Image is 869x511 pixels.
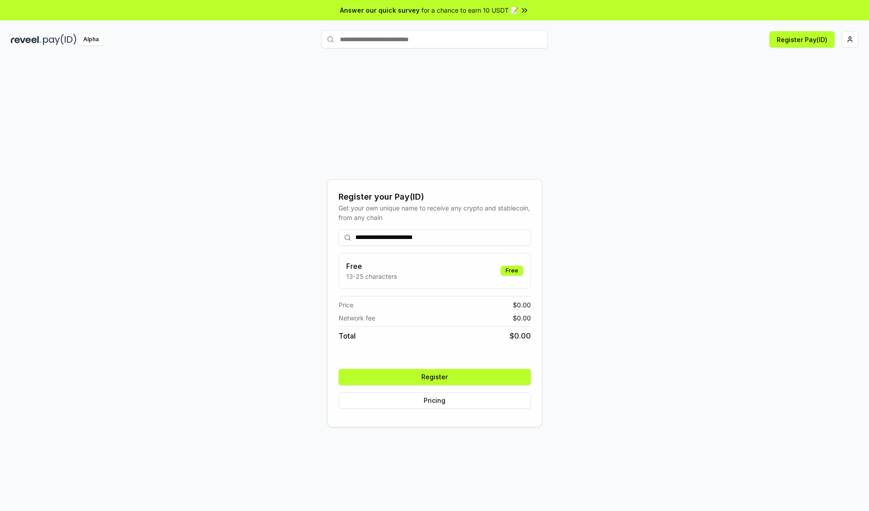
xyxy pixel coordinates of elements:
[339,203,531,222] div: Get your own unique name to receive any crypto and stablecoin, from any chain
[339,300,353,310] span: Price
[78,34,104,45] div: Alpha
[769,31,835,48] button: Register Pay(ID)
[513,300,531,310] span: $ 0.00
[510,330,531,341] span: $ 0.00
[421,5,518,15] span: for a chance to earn 10 USDT 📝
[11,34,41,45] img: reveel_dark
[339,191,531,203] div: Register your Pay(ID)
[339,313,375,323] span: Network fee
[513,313,531,323] span: $ 0.00
[339,369,531,385] button: Register
[340,5,420,15] span: Answer our quick survey
[501,266,523,276] div: Free
[339,392,531,409] button: Pricing
[346,261,397,272] h3: Free
[43,34,76,45] img: pay_id
[339,330,356,341] span: Total
[346,272,397,281] p: 13-25 characters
